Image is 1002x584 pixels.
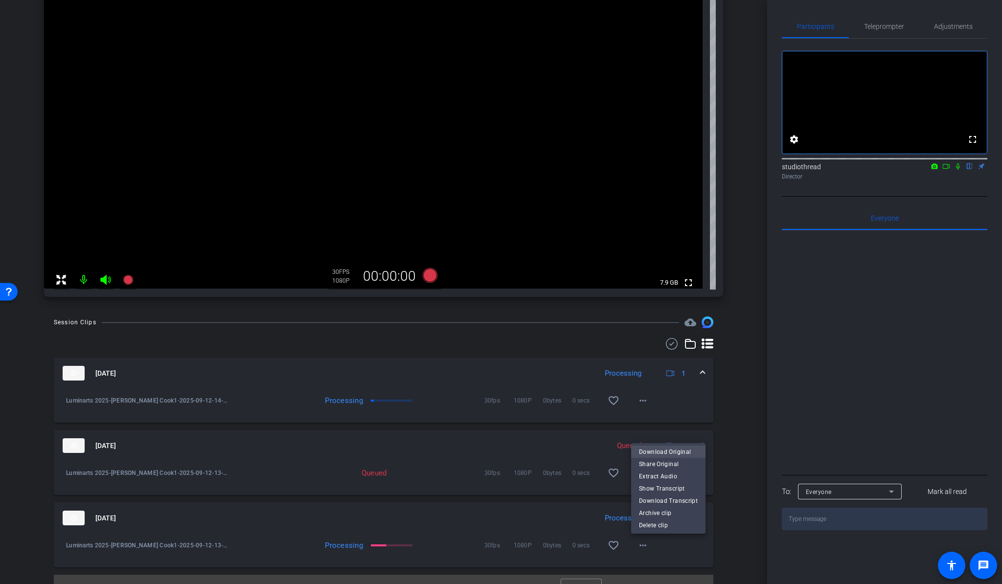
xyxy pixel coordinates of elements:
[639,446,698,458] span: Download Original
[639,483,698,494] span: Show Transcript
[639,458,698,470] span: Share Original
[639,519,698,531] span: Delete clip
[639,495,698,507] span: Download Transcript
[639,471,698,482] span: Extract Audio
[639,507,698,519] span: Archive clip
